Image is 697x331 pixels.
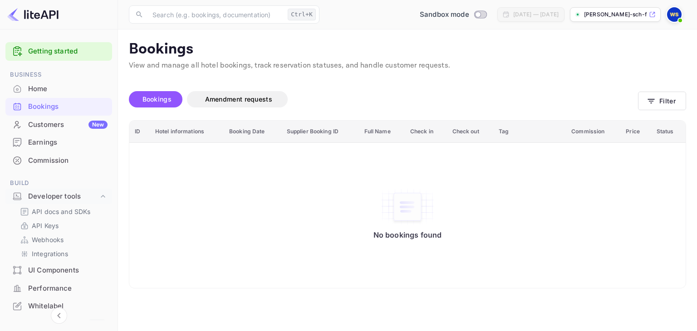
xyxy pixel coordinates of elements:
[20,221,105,230] a: API Keys
[5,98,112,116] div: Bookings
[5,297,112,315] div: Whitelabel
[28,301,108,312] div: Whitelabel
[28,156,108,166] div: Commission
[28,191,98,202] div: Developer tools
[16,247,108,260] div: Integrations
[20,249,105,258] a: Integrations
[5,70,112,80] span: Business
[5,297,112,314] a: Whitelabel
[5,116,112,133] a: CustomersNew
[373,230,442,239] p: No bookings found
[150,121,224,143] th: Hotel informations
[566,121,620,143] th: Commission
[129,91,638,107] div: account-settings tabs
[32,235,64,244] p: Webhooks
[32,221,59,230] p: API Keys
[420,10,469,20] span: Sandbox mode
[28,102,108,112] div: Bookings
[5,80,112,98] div: Home
[651,121,686,143] th: Status
[5,262,112,278] a: UI Components
[147,5,284,24] input: Search (e.g. bookings, documentation)
[28,265,108,276] div: UI Components
[28,84,108,94] div: Home
[20,235,105,244] a: Webhooks
[16,219,108,232] div: API Keys
[129,40,686,58] p: Bookings
[380,188,435,226] img: No bookings found
[584,10,647,19] p: [PERSON_NAME]-sch-fer-n6amz.n...
[359,121,405,143] th: Full Name
[416,10,490,20] div: Switch to Production mode
[5,189,112,204] div: Developer tools
[5,98,112,115] a: Bookings
[5,152,112,169] a: Commission
[129,121,686,288] table: booking table
[7,7,59,22] img: LiteAPI logo
[5,280,112,297] a: Performance
[16,233,108,246] div: Webhooks
[513,10,559,19] div: [DATE] — [DATE]
[28,120,108,130] div: Customers
[667,7,682,22] img: Walden Schäfer
[16,205,108,218] div: API docs and SDKs
[5,152,112,170] div: Commission
[288,9,316,20] div: Ctrl+K
[5,80,112,97] a: Home
[620,121,651,143] th: Price
[20,207,105,216] a: API docs and SDKs
[28,46,108,57] a: Getting started
[129,121,150,143] th: ID
[405,121,447,143] th: Check in
[281,121,359,143] th: Supplier Booking ID
[32,249,68,258] p: Integrations
[5,42,112,61] div: Getting started
[142,95,172,103] span: Bookings
[5,134,112,151] div: Earnings
[5,116,112,134] div: CustomersNew
[493,121,566,143] th: Tag
[638,92,686,110] button: Filter
[447,121,494,143] th: Check out
[88,121,108,129] div: New
[129,60,686,71] p: View and manage all hotel bookings, track reservation statuses, and handle customer requests.
[32,207,91,216] p: API docs and SDKs
[224,121,281,143] th: Booking Date
[28,283,108,294] div: Performance
[5,134,112,151] a: Earnings
[5,178,112,188] span: Build
[205,95,272,103] span: Amendment requests
[28,137,108,148] div: Earnings
[5,280,112,297] div: Performance
[51,307,67,324] button: Collapse navigation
